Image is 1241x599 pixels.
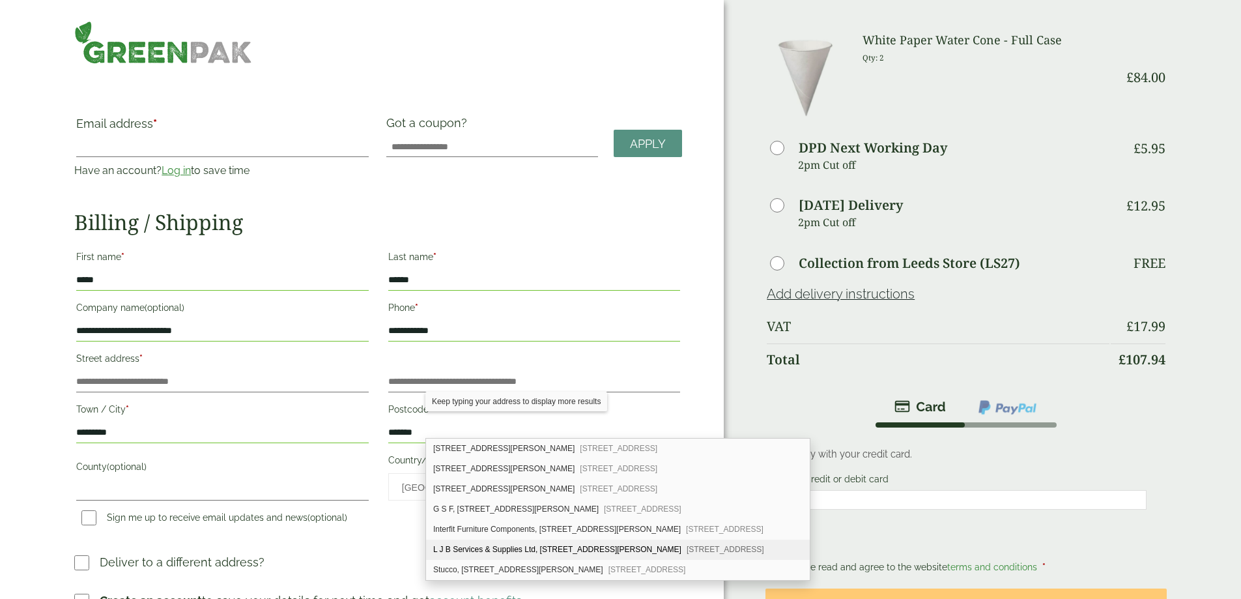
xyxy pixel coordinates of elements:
[145,302,184,313] span: (optional)
[799,447,1147,461] p: Pay with your credit card.
[1042,562,1046,572] abbr: required
[1126,197,1134,214] span: £
[1134,139,1141,157] span: £
[947,562,1037,572] a: terms and conditions
[426,439,810,459] div: 4 Flanshaw Business Park, Kelly Way
[767,311,1109,342] th: VAT
[386,116,472,136] label: Got a coupon?
[107,461,147,472] span: (optional)
[1119,351,1126,368] span: £
[388,299,680,321] label: Phone
[798,212,1109,232] p: 2pm Cut off
[121,252,124,262] abbr: required
[426,459,810,479] div: 5 Flanshaw Business Park, Kelly Way
[307,512,347,523] span: (optional)
[426,560,810,580] div: Stucco, 6 Flanshaw Business Park, Kelly Way
[863,33,1109,48] h3: White Paper Water Cone - Full Case
[580,444,657,453] span: [STREET_ADDRESS]
[1126,317,1134,335] span: £
[1126,317,1165,335] bdi: 17.99
[74,163,370,179] p: Have an account? to save time
[162,164,191,177] a: Log in
[608,565,686,574] span: [STREET_ADDRESS]
[76,118,368,136] label: Email address
[767,343,1109,375] th: Total
[799,141,947,154] label: DPD Next Working Day
[1134,256,1165,271] p: Free
[76,512,352,527] label: Sign me up to receive email updates and news
[76,248,368,270] label: First name
[402,474,640,501] span: United Kingdom (UK)
[1126,197,1165,214] bdi: 12.95
[977,399,1038,416] img: ppcp-gateway.png
[126,404,129,415] abbr: required
[426,479,810,499] div: 8 Flanshaw Business Park, Kelly Way
[799,474,894,488] label: Credit or debit card
[799,257,1020,270] label: Collection from Leeds Store (LS27)
[767,286,915,302] a: Add delivery instructions
[791,562,1040,572] span: I have read and agree to the website
[74,21,252,64] img: GreenPak Supplies
[388,248,680,270] label: Last name
[426,540,810,560] div: L J B Services & Supplies Ltd, 1 Flanshaw Business Park, Kelly Way
[76,458,368,480] label: County
[686,525,763,534] span: [STREET_ADDRESS]
[100,553,264,571] p: Deliver to a different address?
[803,494,1143,506] iframe: Secure card payment input frame
[388,451,680,473] label: Country/Region
[81,510,96,525] input: Sign me up to receive email updates and news(optional)
[1126,68,1134,86] span: £
[894,399,946,415] img: stripe.png
[580,484,657,493] span: [STREET_ADDRESS]
[153,117,157,130] abbr: required
[798,155,1109,175] p: 2pm Cut off
[425,392,607,411] div: Keep typing your address to display more results
[863,53,884,63] small: Qty: 2
[388,473,680,501] span: Country/Region
[426,519,810,540] div: Interfit Furniture Components, 9 Flanshaw Business Park, Kelly Way
[614,130,682,158] a: Apply
[687,545,764,554] span: [STREET_ADDRESS]
[139,353,143,364] abbr: required
[74,210,682,235] h2: Billing / Shipping
[388,400,680,422] label: Postcode
[76,400,368,422] label: Town / City
[429,404,432,415] abbr: required
[433,252,436,262] abbr: required
[630,137,666,151] span: Apply
[415,302,418,313] abbr: required
[604,504,681,514] span: [STREET_ADDRESS]
[76,349,368,372] label: Street address
[799,199,903,212] label: [DATE] Delivery
[1134,139,1165,157] bdi: 5.95
[580,464,657,473] span: [STREET_ADDRESS]
[426,499,810,519] div: G S F, 7 Flanshaw Business Park, Kelly Way
[76,299,368,321] label: Company name
[1126,68,1165,86] bdi: 84.00
[1119,351,1165,368] bdi: 107.94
